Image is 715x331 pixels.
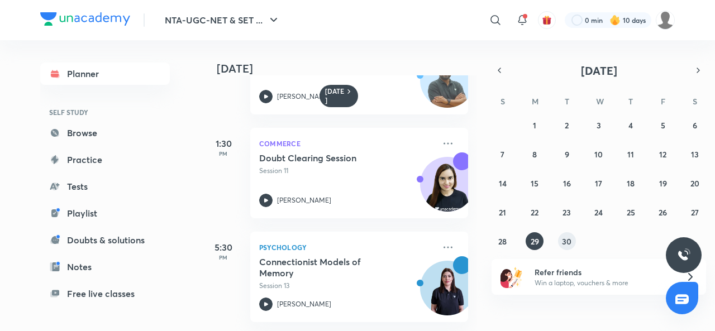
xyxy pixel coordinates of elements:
button: September 8, 2025 [526,145,544,163]
button: September 20, 2025 [686,174,704,192]
abbr: September 24, 2025 [594,207,603,218]
p: Commerce [259,137,435,150]
abbr: September 6, 2025 [693,120,697,131]
p: [PERSON_NAME] [277,195,331,205]
img: referral [500,266,523,288]
abbr: Sunday [500,96,505,107]
abbr: September 19, 2025 [659,178,667,189]
abbr: September 21, 2025 [499,207,506,218]
button: September 14, 2025 [494,174,512,192]
abbr: September 30, 2025 [562,236,571,247]
button: September 29, 2025 [526,232,544,250]
button: September 28, 2025 [494,232,512,250]
button: September 24, 2025 [590,203,608,221]
img: Avatar [421,163,474,217]
img: ttu [677,248,690,262]
p: Psychology [259,241,435,254]
abbr: September 25, 2025 [627,207,635,218]
abbr: September 4, 2025 [628,120,633,131]
abbr: Wednesday [596,96,604,107]
p: Session 11 [259,166,435,176]
h6: SELF STUDY [40,103,170,122]
button: September 17, 2025 [590,174,608,192]
h5: Doubt Clearing Session [259,152,398,164]
abbr: September 18, 2025 [627,178,635,189]
abbr: September 13, 2025 [691,149,699,160]
p: Session 13 [259,281,435,291]
button: September 27, 2025 [686,203,704,221]
button: September 6, 2025 [686,116,704,134]
h5: 5:30 [201,241,246,254]
button: September 3, 2025 [590,116,608,134]
abbr: September 8, 2025 [532,149,537,160]
p: PM [201,150,246,157]
img: Avatar [421,267,474,320]
abbr: September 3, 2025 [597,120,601,131]
button: avatar [538,11,556,29]
button: September 5, 2025 [654,116,672,134]
img: Avatar [421,59,474,113]
button: September 1, 2025 [526,116,544,134]
p: [PERSON_NAME] [277,92,331,102]
button: September 25, 2025 [622,203,640,221]
img: streak [609,15,621,26]
p: Win a laptop, vouchers & more [535,278,672,288]
span: [DATE] [581,63,617,78]
abbr: September 9, 2025 [565,149,569,160]
a: Free live classes [40,282,170,305]
h4: [DATE] [217,62,479,75]
button: September 26, 2025 [654,203,672,221]
p: [PERSON_NAME] [277,299,331,309]
button: September 11, 2025 [622,145,640,163]
abbr: September 23, 2025 [563,207,571,218]
abbr: September 14, 2025 [499,178,507,189]
a: Planner [40,63,170,85]
button: September 19, 2025 [654,174,672,192]
abbr: September 26, 2025 [659,207,667,218]
abbr: September 16, 2025 [563,178,571,189]
abbr: Saturday [693,96,697,107]
img: avatar [542,15,552,25]
button: September 12, 2025 [654,145,672,163]
abbr: September 12, 2025 [659,149,666,160]
button: September 15, 2025 [526,174,544,192]
h6: Refer friends [535,266,672,278]
button: September 30, 2025 [558,232,576,250]
button: September 9, 2025 [558,145,576,163]
abbr: September 2, 2025 [565,120,569,131]
abbr: September 29, 2025 [531,236,539,247]
button: September 18, 2025 [622,174,640,192]
abbr: Monday [532,96,538,107]
a: Notes [40,256,170,278]
abbr: September 20, 2025 [690,178,699,189]
a: Doubts & solutions [40,229,170,251]
abbr: September 27, 2025 [691,207,699,218]
h5: Connectionist Models of Memory [259,256,398,279]
button: [DATE] [507,63,690,78]
abbr: September 5, 2025 [661,120,665,131]
button: September 22, 2025 [526,203,544,221]
a: Browse [40,122,170,144]
button: September 13, 2025 [686,145,704,163]
abbr: September 10, 2025 [594,149,603,160]
a: Tests [40,175,170,198]
button: NTA-UGC-NET & SET ... [158,9,287,31]
abbr: September 11, 2025 [627,149,634,160]
abbr: September 7, 2025 [500,149,504,160]
button: September 16, 2025 [558,174,576,192]
button: September 10, 2025 [590,145,608,163]
abbr: September 22, 2025 [531,207,538,218]
a: Playlist [40,202,170,224]
button: September 2, 2025 [558,116,576,134]
abbr: September 17, 2025 [595,178,602,189]
button: September 23, 2025 [558,203,576,221]
abbr: September 28, 2025 [498,236,507,247]
a: Practice [40,148,170,171]
abbr: Thursday [628,96,633,107]
abbr: Tuesday [565,96,569,107]
img: Company Logo [40,12,130,26]
abbr: Friday [661,96,665,107]
p: PM [201,254,246,261]
a: Company Logo [40,12,130,28]
img: ranjini [656,11,675,30]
